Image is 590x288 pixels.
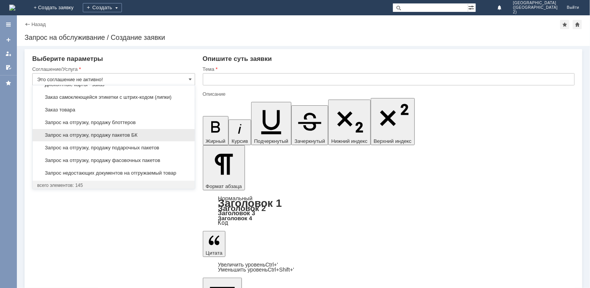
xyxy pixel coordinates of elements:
[37,107,190,113] span: Заказ товара
[203,262,575,272] div: Цитата
[203,145,245,190] button: Формат абзаца
[374,138,412,144] span: Верхний индекс
[251,102,291,145] button: Подчеркнутый
[2,47,15,60] a: Мои заявки
[37,157,190,164] span: Запрос на отгрузку, продажу фасовочных пакетов
[203,196,575,226] div: Формат абзаца
[371,98,415,145] button: Верхний индекс
[291,105,328,145] button: Зачеркнутый
[294,138,325,144] span: Зачеркнутый
[468,3,476,11] span: Расширенный поиск
[218,197,282,209] a: Заголовок 1
[37,132,190,138] span: Запрос на отгрузку, продажу пакетов БК
[9,5,15,11] img: logo
[37,170,190,176] span: Запрос недостающих документов на отгружаемый товар
[228,119,251,145] button: Курсив
[218,267,294,273] a: Decrease
[203,116,229,145] button: Жирный
[203,55,272,62] span: Опишите суть заявки
[218,195,253,201] a: Нормальный
[203,67,574,72] div: Тема
[331,138,368,144] span: Нижний индекс
[2,61,15,74] a: Мои согласования
[203,92,574,97] div: Описание
[9,5,15,11] a: Перейти на домашнюю страницу
[254,138,288,144] span: Подчеркнутый
[573,20,582,29] div: Сделать домашней страницей
[37,94,190,100] span: Заказ самоклеющейся этикетки с штрих-кодом (липки)
[218,209,255,216] a: Заголовок 3
[37,182,190,188] div: всего элементов: 145
[206,183,242,189] span: Формат абзаца
[328,100,371,145] button: Нижний индекс
[32,67,194,72] div: Соглашение/Услуга
[265,262,278,268] span: Ctrl+'
[206,138,226,144] span: Жирный
[218,219,228,226] a: Код
[25,34,582,41] div: Запрос на обслуживание / Создание заявки
[37,145,190,151] span: Запрос на отгрузку, продажу подарочных пакетов
[83,3,122,12] div: Создать
[32,55,103,62] span: Выберите параметры
[218,262,278,268] a: Increase
[513,1,557,5] span: [GEOGRAPHIC_DATA]
[513,5,557,10] span: ([GEOGRAPHIC_DATA]
[232,138,248,144] span: Курсив
[2,34,15,46] a: Создать заявку
[560,20,569,29] div: Добавить в избранное
[218,215,252,221] a: Заголовок 4
[218,204,266,213] a: Заголовок 2
[268,267,294,273] span: Ctrl+Shift+'
[37,119,190,126] span: Запрос на отгрузку, продажу блоттеров
[513,10,557,15] span: 2)
[206,250,223,256] span: Цитата
[31,21,46,27] a: Назад
[203,231,226,257] button: Цитата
